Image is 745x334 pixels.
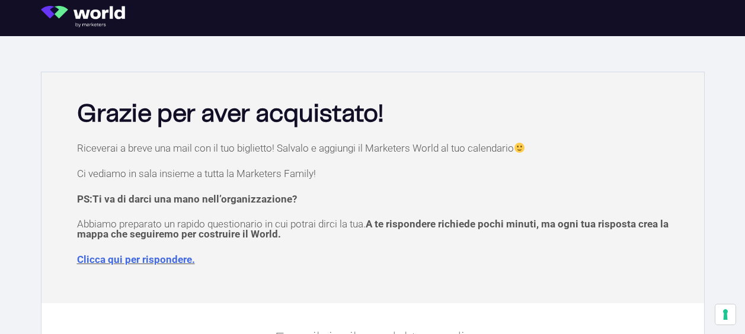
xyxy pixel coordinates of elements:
[9,288,45,323] iframe: Customerly Messenger Launcher
[77,218,669,240] span: A te rispondere richiede pochi minuti, ma ogni tua risposta crea la mappa che seguiremo per costr...
[77,193,297,205] strong: PS:
[77,219,680,239] p: Abbiamo preparato un rapido questionario in cui potrai dirci la tua.
[77,102,383,126] b: Grazie per aver acquistato!
[715,304,736,325] button: Le tue preferenze relative al consenso per le tecnologie di tracciamento
[514,143,525,153] img: 🙂
[77,143,680,153] p: Riceverai a breve una mail con il tuo biglietto! Salvalo e aggiungi il Marketers World al tuo cal...
[77,253,195,265] a: Clicca qui per rispondere.
[77,169,680,179] p: Ci vediamo in sala insieme a tutta la Marketers Family!
[92,193,297,205] span: Ti va di darci una mano nell’organizzazione?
